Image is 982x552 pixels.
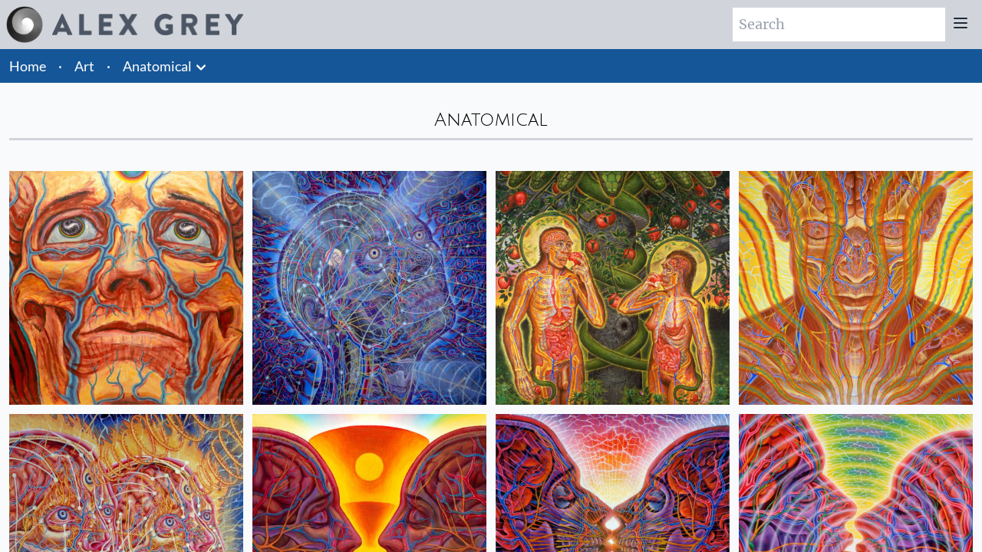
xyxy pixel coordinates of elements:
[9,107,973,132] div: Anatomical
[9,58,46,74] a: Home
[74,55,94,77] a: Art
[733,8,945,41] input: Search
[52,49,68,83] li: ·
[123,55,192,77] a: Anatomical
[101,49,117,83] li: ·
